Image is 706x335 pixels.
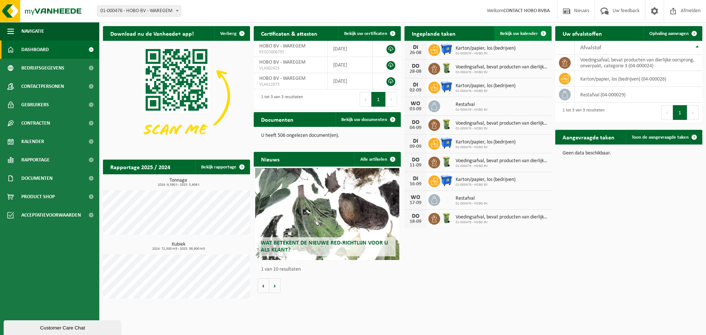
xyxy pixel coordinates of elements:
h2: Rapportage 2025 / 2024 [103,160,178,174]
h3: Kubiek [107,242,250,251]
img: WB-0140-HPE-GN-50 [440,156,453,168]
span: Dashboard [21,40,49,59]
div: DI [408,82,423,88]
h2: Download nu de Vanheede+ app! [103,26,201,40]
a: Bekijk uw certificaten [338,26,400,41]
div: 28-08 [408,69,423,74]
a: Bekijk uw documenten [335,112,400,127]
div: 18-09 [408,219,423,224]
span: Bekijk uw certificaten [344,31,387,36]
td: [DATE] [328,41,373,57]
h2: Aangevraagde taken [555,130,622,144]
h3: Tonnage [107,178,250,187]
span: Toon de aangevraagde taken [632,135,689,140]
td: karton/papier, los (bedrijven) (04-000026) [575,71,702,87]
span: RED25006795 [259,49,322,55]
span: Product Shop [21,188,55,206]
img: WB-0140-HPE-GN-50 [440,212,453,224]
button: Volgende [269,278,281,293]
img: WB-1100-HPE-BE-01 [440,174,453,187]
a: Ophaling aanvragen [643,26,702,41]
span: HOBO BV - WAREGEM [259,60,306,65]
h2: Documenten [254,112,301,126]
span: HOBO BV - WAREGEM [259,43,306,49]
a: Bekijk uw kalender [494,26,551,41]
iframe: chat widget [4,319,123,335]
div: DO [408,63,423,69]
img: WB-1100-HPE-BE-01 [440,43,453,56]
span: 01-000476 - HOBO BV [456,51,516,56]
span: Wat betekent de nieuwe RED-richtlijn voor u als klant? [261,240,388,253]
div: 09-09 [408,144,423,149]
span: Karton/papier, los (bedrijven) [456,139,516,145]
h2: Uw afvalstoffen [555,26,609,40]
span: 2024: 72,500 m3 - 2025: 39,900 m3 [107,247,250,251]
div: DO [408,157,423,163]
span: Restafval [456,196,488,202]
img: WB-0140-HPE-GN-50 [440,118,453,131]
div: 11-09 [408,163,423,168]
span: Karton/papier, los (bedrijven) [456,83,516,89]
div: 04-09 [408,125,423,131]
span: Contactpersonen [21,77,64,96]
td: voedingsafval, bevat producten van dierlijke oorsprong, onverpakt, categorie 3 (04-000024) [575,55,702,71]
h2: Nieuws [254,152,287,166]
button: Vorige [257,278,269,293]
td: [DATE] [328,73,373,89]
div: 16-09 [408,182,423,187]
span: Navigatie [21,22,44,40]
span: Gebruikers [21,96,49,114]
span: 01-000476 - HOBO BV [456,70,548,75]
span: HOBO BV - WAREGEM [259,76,306,81]
a: Toon de aangevraagde taken [626,130,702,145]
span: Bekijk uw kalender [500,31,538,36]
span: Ophaling aanvragen [649,31,689,36]
div: 03-09 [408,107,423,112]
div: WO [408,101,423,107]
span: 01-000476 - HOBO BV - WAREGEM [97,6,181,17]
span: Karton/papier, los (bedrijven) [456,46,516,51]
div: DO [408,120,423,125]
a: Alle artikelen [354,152,400,167]
button: Previous [661,105,673,120]
span: 01-000476 - HOBO BV [456,108,488,112]
span: Bedrijfsgegevens [21,59,64,77]
img: WB-0140-HPE-GN-50 [440,62,453,74]
div: WO [408,195,423,200]
span: Voedingsafval, bevat producten van dierlijke oorsprong, onverpakt, categorie 3 [456,121,548,126]
span: Voedingsafval, bevat producten van dierlijke oorsprong, onverpakt, categorie 3 [456,214,548,220]
td: [DATE] [328,57,373,73]
p: Geen data beschikbaar. [563,151,695,156]
span: Verberg [220,31,236,36]
span: 01-000476 - HOBO BV [456,220,548,225]
span: VLA902423 [259,65,322,71]
button: 1 [673,105,687,120]
div: DI [408,176,423,182]
button: Verberg [214,26,249,41]
button: 1 [371,92,386,107]
span: Rapportage [21,151,50,169]
div: 02-09 [408,88,423,93]
span: 2024: 9,590 t - 2025: 5,606 t [107,183,250,187]
span: VLA612873 [259,82,322,88]
td: restafval (04-000029) [575,87,702,103]
span: 01-000476 - HOBO BV [456,145,516,150]
span: Voedingsafval, bevat producten van dierlijke oorsprong, onverpakt, categorie 3 [456,64,548,70]
span: Restafval [456,102,488,108]
span: 01-000476 - HOBO BV [456,89,516,93]
span: 01-000476 - HOBO BV [456,202,488,206]
button: Next [687,105,699,120]
div: 26-08 [408,50,423,56]
h2: Certificaten & attesten [254,26,325,40]
span: Contracten [21,114,50,132]
span: 01-000476 - HOBO BV [456,126,548,131]
span: 01-000476 - HOBO BV - WAREGEM [97,6,181,16]
strong: CONTACT HOBO BVBA [503,8,550,14]
div: 1 tot 3 van 3 resultaten [257,91,303,107]
span: Bekijk uw documenten [341,117,387,122]
div: 1 tot 3 van 3 resultaten [559,104,605,121]
div: DI [408,44,423,50]
a: Bekijk rapportage [195,160,249,174]
img: Download de VHEPlus App [103,41,250,151]
span: Karton/papier, los (bedrijven) [456,177,516,183]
